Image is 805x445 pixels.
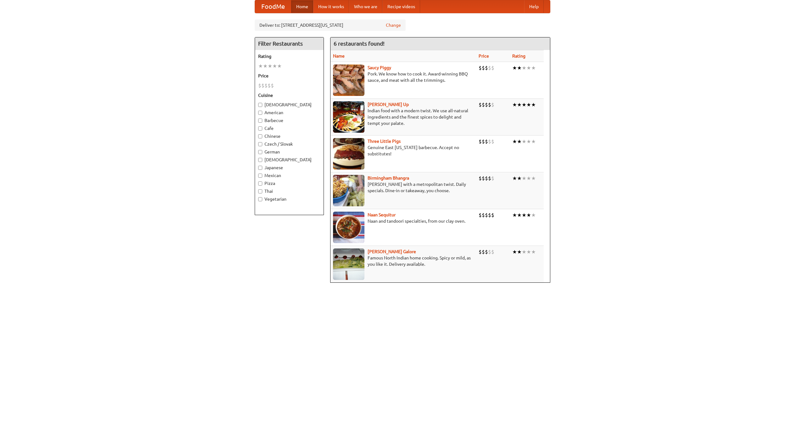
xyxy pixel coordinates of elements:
[271,82,274,89] li: $
[368,212,396,217] a: Naan Sequitur
[526,212,531,219] li: ★
[488,64,491,71] li: $
[482,248,485,255] li: $
[485,101,488,108] li: $
[255,37,324,50] h4: Filter Restaurants
[526,64,531,71] li: ★
[482,138,485,145] li: $
[333,255,474,267] p: Famous North Indian home cooking. Spicy or mild, as you like it. Delivery available.
[258,180,320,186] label: Pizza
[272,63,277,70] li: ★
[522,101,526,108] li: ★
[368,139,401,144] a: Three Little Pigs
[512,175,517,182] li: ★
[261,82,264,89] li: $
[512,64,517,71] li: ★
[258,92,320,98] h5: Cuisine
[258,119,262,123] input: Barbecue
[333,64,364,96] img: saucy.jpg
[491,64,494,71] li: $
[512,101,517,108] li: ★
[277,63,282,70] li: ★
[482,64,485,71] li: $
[333,53,345,58] a: Name
[526,175,531,182] li: ★
[333,175,364,206] img: bhangra.jpg
[368,65,391,70] a: Saucy Piggy
[512,212,517,219] li: ★
[491,248,494,255] li: $
[382,0,420,13] a: Recipe videos
[333,71,474,83] p: Pork. We know how to cook it. Award-winning BBQ sauce, and meat with all the trimmings.
[258,157,320,163] label: [DEMOGRAPHIC_DATA]
[488,212,491,219] li: $
[333,144,474,157] p: Genuine East [US_STATE] barbecue. Accept no substitutes!
[258,174,262,178] input: Mexican
[258,53,320,59] h5: Rating
[491,138,494,145] li: $
[488,101,491,108] li: $
[258,142,262,146] input: Czech / Slovak
[258,125,320,131] label: Cafe
[522,64,526,71] li: ★
[258,189,262,193] input: Thai
[479,101,482,108] li: $
[258,141,320,147] label: Czech / Slovak
[258,188,320,194] label: Thai
[522,175,526,182] li: ★
[485,138,488,145] li: $
[258,196,320,202] label: Vegetarian
[291,0,313,13] a: Home
[485,248,488,255] li: $
[522,248,526,255] li: ★
[479,64,482,71] li: $
[258,158,262,162] input: [DEMOGRAPHIC_DATA]
[488,138,491,145] li: $
[255,0,291,13] a: FoodMe
[517,138,522,145] li: ★
[482,101,485,108] li: $
[333,101,364,133] img: curryup.jpg
[517,64,522,71] li: ★
[313,0,349,13] a: How it works
[485,64,488,71] li: $
[485,175,488,182] li: $
[526,138,531,145] li: ★
[526,248,531,255] li: ★
[258,126,262,131] input: Cafe
[531,101,536,108] li: ★
[333,108,474,126] p: Indian food with a modern twist. We use all-natural ingredients and the finest spices to delight ...
[485,212,488,219] li: $
[488,175,491,182] li: $
[258,133,320,139] label: Chinese
[512,53,525,58] a: Rating
[368,249,416,254] a: [PERSON_NAME] Galore
[479,175,482,182] li: $
[258,63,263,70] li: ★
[368,175,409,181] a: Birmingham Bhangra
[333,138,364,170] img: littlepigs.jpg
[522,138,526,145] li: ★
[258,181,262,186] input: Pizza
[531,175,536,182] li: ★
[479,212,482,219] li: $
[526,101,531,108] li: ★
[517,248,522,255] li: ★
[531,138,536,145] li: ★
[517,212,522,219] li: ★
[333,248,364,280] img: currygalore.jpg
[258,103,262,107] input: [DEMOGRAPHIC_DATA]
[258,150,262,154] input: German
[255,19,406,31] div: Deliver to: [STREET_ADDRESS][US_STATE]
[479,248,482,255] li: $
[333,181,474,194] p: [PERSON_NAME] with a metropolitan twist. Daily specials. Dine-in or takeaway, you choose.
[512,248,517,255] li: ★
[258,164,320,171] label: Japanese
[491,212,494,219] li: $
[522,212,526,219] li: ★
[258,117,320,124] label: Barbecue
[264,82,268,89] li: $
